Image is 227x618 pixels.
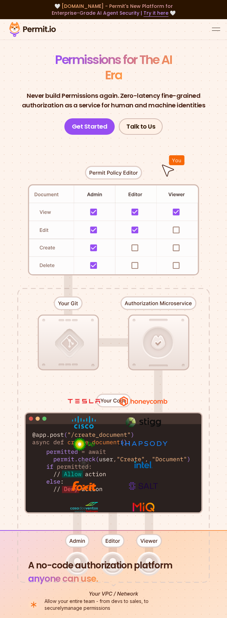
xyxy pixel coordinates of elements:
img: Rhapsody Health [118,437,169,450]
a: Get Started [64,118,115,135]
img: Foxit [58,479,110,492]
img: MIQ [120,501,166,513]
span: anyone can use. [28,573,98,585]
img: Maricopa County Recorder\'s Office [58,458,110,471]
img: salt [118,479,169,492]
a: Try it here [143,10,168,17]
img: Stigg [118,416,169,429]
img: tesla [58,395,110,408]
img: Cisco [58,416,110,429]
a: Talk to Us [119,118,163,135]
button: open menu [212,25,220,34]
img: bp [58,437,110,451]
img: Permit logo [7,21,58,38]
img: Intel [118,458,169,471]
img: Casa dos Ventos [58,501,110,514]
img: Honeycomb [118,395,169,408]
p: manage permissions [45,598,160,612]
span: Permissions for The AI Era [55,51,172,84]
h2: A no-code authorization platform [28,559,199,586]
span: [DOMAIN_NAME] - Permit's New Platform for Enterprise-Grade AI Agent Security | [52,3,173,16]
span: Allow your entire team - from devs to sales, to securely [45,598,149,611]
div: 🤍 🤍 [7,3,220,16]
p: Never build Permissions again. Zero-latency fine-grained authorization as a service for human and... [5,91,222,110]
